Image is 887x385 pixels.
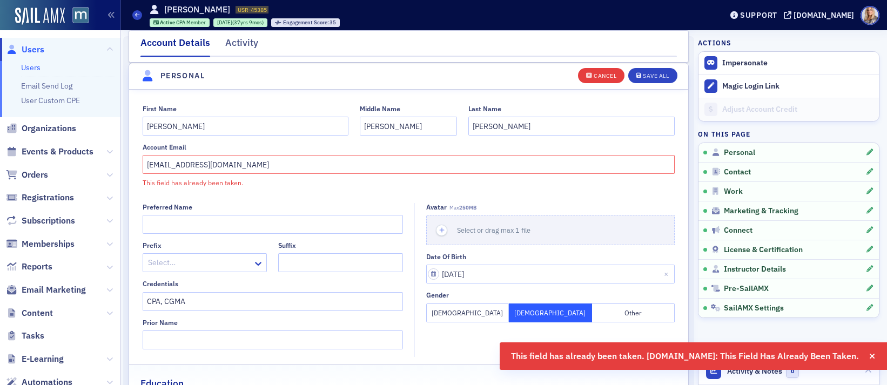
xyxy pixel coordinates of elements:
[511,350,859,363] span: This field has already been taken. [DOMAIN_NAME]: This Field Has Already Been Taken.
[698,98,879,121] a: Adjust Account Credit
[164,4,230,16] h1: [PERSON_NAME]
[153,19,206,26] a: Active CPA Member
[724,206,798,216] span: Marketing & Tracking
[143,143,186,151] div: Account Email
[6,238,75,250] a: Memberships
[468,105,501,113] div: Last Name
[426,215,675,245] button: Select or drag max 1 file
[784,11,858,19] button: [DOMAIN_NAME]
[22,44,44,56] span: Users
[143,178,243,187] label: This field has already been taken.
[143,280,178,288] div: Credentials
[65,7,89,25] a: View Homepage
[722,105,873,114] div: Adjust Account Credit
[724,303,784,313] span: SailAMX Settings
[22,353,64,365] span: E-Learning
[594,73,616,79] div: Cancel
[217,19,232,26] span: [DATE]
[426,291,449,299] div: Gender
[22,284,86,296] span: Email Marketing
[740,10,777,20] div: Support
[271,18,340,27] div: Engagement Score: 35
[727,366,782,377] span: Activity & Notes
[724,245,803,255] span: License & Certification
[426,303,509,322] button: [DEMOGRAPHIC_DATA]
[160,19,176,26] span: Active
[140,36,210,57] div: Account Details
[426,265,675,283] input: MM/DD/YYYY
[578,67,624,83] button: Cancel
[724,167,751,177] span: Contact
[6,192,74,204] a: Registrations
[22,192,74,204] span: Registrations
[283,20,337,26] div: 35
[660,265,675,283] button: Close
[724,187,743,197] span: Work
[628,67,677,83] button: Save All
[592,303,675,322] button: Other
[238,6,267,13] span: USR-45385
[22,123,76,134] span: Organizations
[459,204,476,211] span: 250MB
[6,307,53,319] a: Content
[724,265,786,274] span: Instructor Details
[143,203,192,211] div: Preferred Name
[6,353,64,365] a: E-Learning
[724,284,769,294] span: Pre-SailAMX
[6,169,48,181] a: Orders
[724,148,755,158] span: Personal
[283,19,330,26] span: Engagement Score :
[426,203,447,211] div: Avatar
[72,7,89,24] img: SailAMX
[794,10,854,20] div: [DOMAIN_NAME]
[15,8,65,25] img: SailAMX
[786,364,799,378] span: 0
[143,319,178,327] div: Prior Name
[217,19,264,26] div: (37yrs 9mos)
[22,146,93,158] span: Events & Products
[22,215,75,227] span: Subscriptions
[6,284,86,296] a: Email Marketing
[6,44,44,56] a: Users
[21,63,41,72] a: Users
[22,261,52,273] span: Reports
[225,36,258,56] div: Activity
[22,330,44,342] span: Tasks
[698,129,879,139] h4: On this page
[449,204,476,211] span: Max
[278,241,296,249] div: Suffix
[457,226,530,234] span: Select or drag max 1 file
[724,226,752,235] span: Connect
[698,75,879,98] button: Magic Login Link
[21,81,72,91] a: Email Send Log
[150,18,210,27] div: Active: Active: CPA Member
[698,38,731,48] h4: Actions
[426,253,466,261] div: Date of Birth
[176,19,206,26] span: CPA Member
[160,70,205,82] h4: Personal
[360,105,400,113] div: Middle Name
[6,146,93,158] a: Events & Products
[643,73,669,79] div: Save All
[722,58,768,68] button: Impersonate
[509,303,592,322] button: [DEMOGRAPHIC_DATA]
[21,96,80,105] a: User Custom CPE
[6,261,52,273] a: Reports
[22,238,75,250] span: Memberships
[143,105,177,113] div: First Name
[861,6,879,25] span: Profile
[722,82,873,91] div: Magic Login Link
[213,18,267,27] div: 1987-11-16 00:00:00
[22,307,53,319] span: Content
[6,215,75,227] a: Subscriptions
[143,241,162,249] div: Prefix
[22,169,48,181] span: Orders
[6,330,44,342] a: Tasks
[6,123,76,134] a: Organizations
